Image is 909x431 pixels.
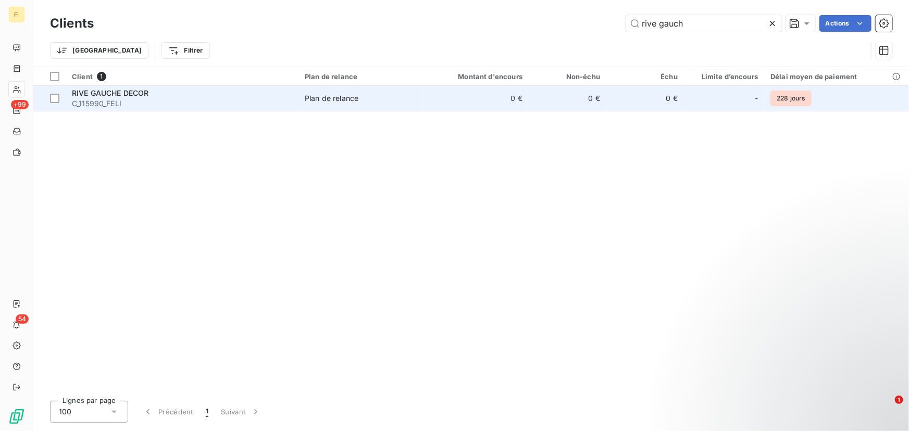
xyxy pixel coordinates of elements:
div: Plan de relance [305,72,418,81]
span: C_115990_FELI [72,98,292,109]
div: Limite d’encours [690,72,758,81]
div: FI [8,6,25,23]
img: Logo LeanPay [8,408,25,425]
button: [GEOGRAPHIC_DATA] [50,42,148,59]
td: 0 € [529,86,606,111]
iframe: Intercom notifications message [701,330,909,403]
span: - [755,93,758,104]
button: Filtrer [161,42,209,59]
span: 54 [16,314,29,324]
span: +99 [11,100,29,109]
button: Suivant [215,401,267,423]
button: Actions [819,15,871,32]
td: 0 € [606,86,684,111]
td: 0 € [425,86,529,111]
div: Échu [613,72,678,81]
input: Rechercher [626,15,782,32]
h3: Clients [50,14,94,33]
button: Précédent [136,401,200,423]
span: 1 [895,396,903,404]
div: Plan de relance [305,93,358,104]
iframe: Intercom live chat [874,396,899,421]
span: 228 jours [770,91,811,106]
span: RIVE GAUCHE DECOR [72,88,149,97]
span: 1 [206,407,208,417]
div: Délai moyen de paiement [770,72,903,81]
button: 1 [200,401,215,423]
span: Client [72,72,93,81]
div: Non-échu [535,72,600,81]
div: Montant d'encours [431,72,522,81]
span: 100 [59,407,71,417]
span: 1 [97,72,106,81]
